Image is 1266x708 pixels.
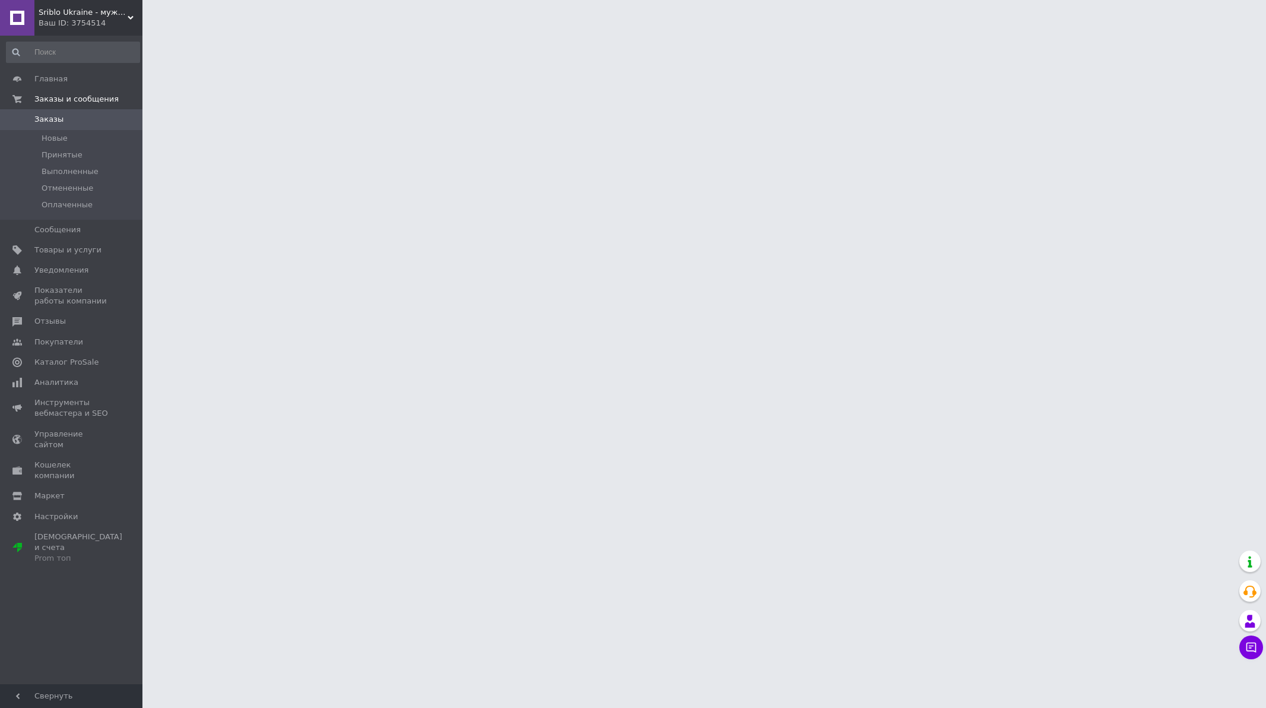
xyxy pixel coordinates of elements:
[42,166,99,177] span: Выполненные
[34,245,101,255] span: Товары и услуги
[42,183,93,194] span: Отмененные
[34,377,78,388] span: Аналитика
[34,429,110,450] span: Управление сайтом
[42,200,93,210] span: Оплаченные
[1239,636,1263,659] button: Чат с покупателем
[34,94,119,105] span: Заказы и сообщения
[34,337,83,347] span: Покупатели
[39,18,142,29] div: Ваш ID: 3754514
[34,225,81,235] span: Сообщения
[34,357,99,368] span: Каталог ProSale
[34,397,110,419] span: Инструменты вебмастера и SEO
[34,491,65,501] span: Маркет
[34,316,66,327] span: Отзывы
[39,7,128,18] span: Sriblo Ukraine - мужские комплекты c цепочками из серебра 925 пробы
[34,511,78,522] span: Настройки
[34,553,122,564] div: Prom топ
[34,532,122,564] span: [DEMOGRAPHIC_DATA] и счета
[34,265,88,276] span: Уведомления
[42,150,83,160] span: Принятые
[42,133,68,144] span: Новые
[34,285,110,306] span: Показатели работы компании
[34,114,64,125] span: Заказы
[34,460,110,481] span: Кошелек компании
[34,74,68,84] span: Главная
[6,42,140,63] input: Поиск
